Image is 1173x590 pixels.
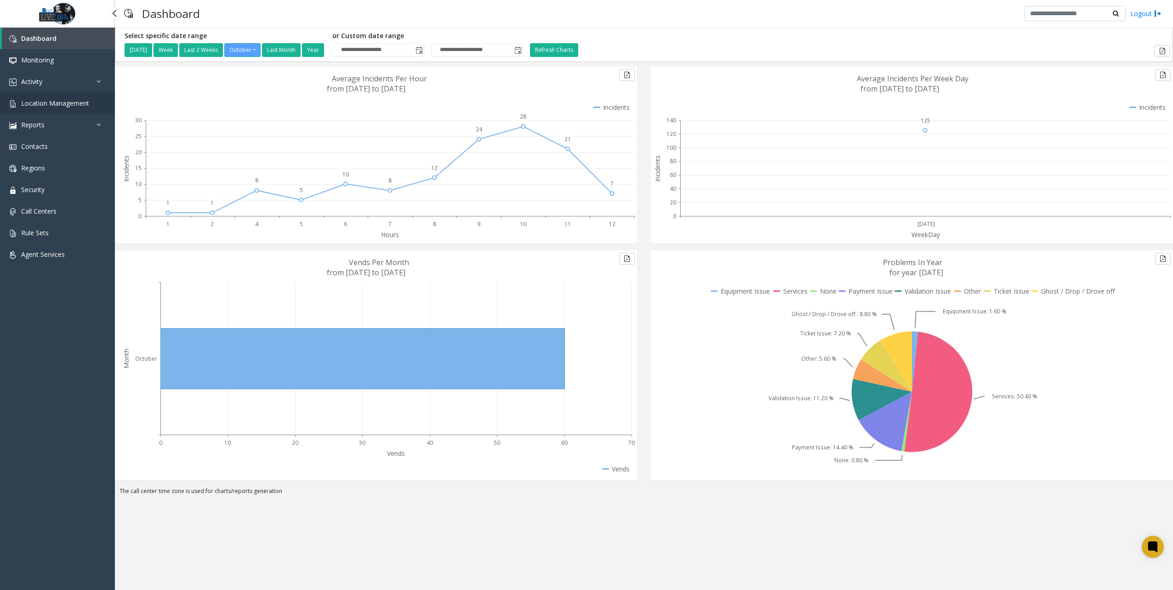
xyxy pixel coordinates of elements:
[21,77,42,86] span: Activity
[530,43,578,57] button: Refresh Charts
[300,186,303,194] text: 5
[834,456,869,464] text: None: 0.80 %
[300,220,303,228] text: 5
[388,220,392,228] text: 7
[673,212,676,220] text: 0
[135,116,142,124] text: 30
[166,199,170,207] text: 1
[159,439,162,447] text: 0
[154,43,178,57] button: Week
[653,155,662,182] text: Incidents
[792,443,854,451] text: Payment Issue: 14.40 %
[1155,69,1171,81] button: Export to pdf
[921,117,930,125] text: 125
[327,84,405,94] text: from [DATE] to [DATE]
[292,439,298,447] text: 20
[388,176,392,184] text: 8
[327,267,405,278] text: from [DATE] to [DATE]
[21,228,49,237] span: Rule Sets
[670,171,676,179] text: 60
[138,212,142,220] text: 0
[666,130,676,138] text: 120
[9,251,17,259] img: 'icon'
[342,170,349,178] text: 10
[9,165,17,172] img: 'icon'
[512,44,523,57] span: Toggle popup
[520,220,526,228] text: 10
[135,132,142,140] text: 25
[124,2,133,25] img: pageIcon
[1130,9,1162,18] a: Logout
[387,449,405,458] text: Vends
[255,220,259,228] text: 4
[666,144,676,152] text: 100
[564,135,571,143] text: 21
[349,257,409,267] text: Vends Per Month
[21,250,65,259] span: Agent Services
[344,220,347,228] text: 6
[427,439,433,447] text: 40
[431,164,438,172] text: 12
[255,176,258,184] text: 8
[1155,253,1171,265] button: Export to pdf
[138,196,142,204] text: 5
[137,2,205,25] h3: Dashboard
[21,34,57,43] span: Dashboard
[610,180,614,187] text: 7
[670,185,676,193] text: 40
[943,307,1007,315] text: Equipment Issue: 1.60 %
[135,355,157,363] text: October
[21,164,45,172] span: Regions
[179,43,223,57] button: Last 2 Weeks
[332,74,427,84] text: Average Incidents Per Hour
[628,439,635,447] text: 70
[911,230,940,239] text: WeekDay
[769,394,834,402] text: Validation Issue: 11.20 %
[670,199,676,206] text: 20
[21,56,54,64] span: Monitoring
[21,99,89,108] span: Location Management
[9,187,17,194] img: 'icon'
[619,69,635,81] button: Export to pdf
[211,199,214,207] text: 1
[476,125,483,133] text: 24
[9,57,17,64] img: 'icon'
[9,208,17,216] img: 'icon'
[262,43,301,57] button: Last Month
[433,220,436,228] text: 8
[166,220,170,228] text: 1
[21,185,45,194] span: Security
[125,43,152,57] button: [DATE]
[21,207,57,216] span: Call Centers
[122,155,131,182] text: Incidents
[494,439,500,447] text: 50
[9,143,17,151] img: 'icon'
[9,79,17,86] img: 'icon'
[332,32,523,40] h5: or Custom date range
[561,439,568,447] text: 60
[115,487,1173,500] div: The call center time zone is used for charts/reports generation
[992,392,1037,400] text: Services: 50.40 %
[135,164,142,172] text: 15
[9,100,17,108] img: 'icon'
[2,28,115,49] a: Dashboard
[670,157,676,165] text: 80
[9,230,17,237] img: 'icon'
[857,74,968,84] text: Average Incidents Per Week Day
[801,355,837,363] text: Other: 5.60 %
[211,220,214,228] text: 2
[883,257,942,267] text: Problems In Year
[800,329,851,337] text: Ticket Issue: 7.20 %
[1154,9,1162,18] img: logout
[21,142,48,151] span: Contacts
[619,253,635,265] button: Export to pdf
[224,43,261,57] button: October
[1155,45,1170,57] button: Export to pdf
[9,35,17,43] img: 'icon'
[381,230,399,239] text: Hours
[791,310,877,318] text: Ghost / Drop / Drove off : 8.80 %
[122,349,131,369] text: Month
[609,220,615,228] text: 12
[889,267,943,278] text: for year [DATE]
[9,122,17,129] img: 'icon'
